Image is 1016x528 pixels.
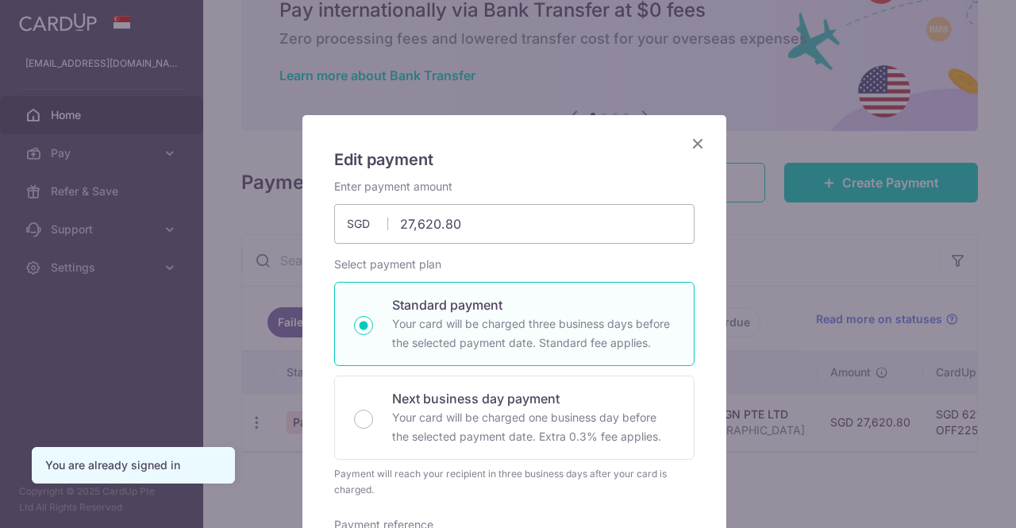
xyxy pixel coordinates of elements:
[334,179,452,195] label: Enter payment amount
[688,134,707,153] button: Close
[392,314,675,353] p: Your card will be charged three business days before the selected payment date. Standard fee appl...
[392,389,675,408] p: Next business day payment
[392,295,675,314] p: Standard payment
[347,216,388,232] span: SGD
[392,408,675,446] p: Your card will be charged one business day before the selected payment date. Extra 0.3% fee applies.
[334,147,695,172] h5: Edit payment
[334,256,441,272] label: Select payment plan
[334,466,695,498] div: Payment will reach your recipient in three business days after your card is charged.
[45,457,221,473] div: You are already signed in
[334,204,695,244] input: 0.00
